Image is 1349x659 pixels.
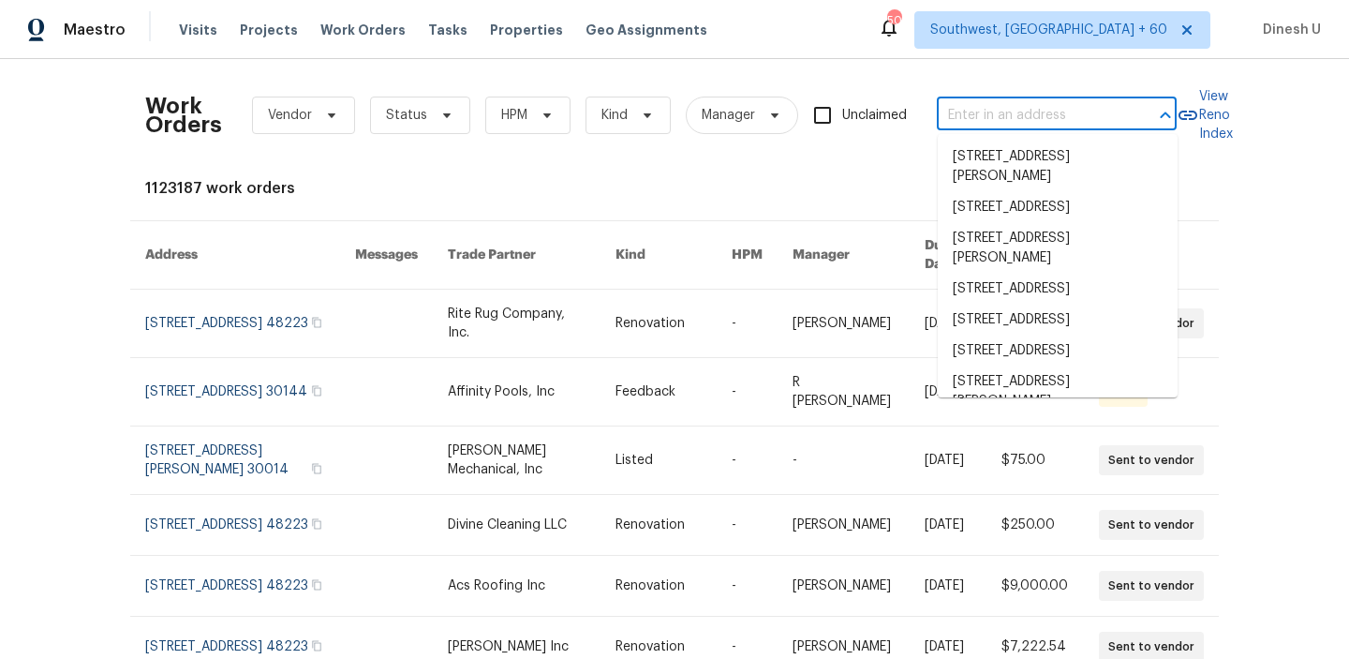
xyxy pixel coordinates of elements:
td: Divine Cleaning LLC [433,495,600,556]
td: R [PERSON_NAME] [778,358,911,427]
li: [STREET_ADDRESS] [938,274,1178,305]
span: Unclaimed [842,106,907,126]
span: Properties [490,21,563,39]
td: Affinity Pools, Inc [433,358,600,427]
span: Southwest, [GEOGRAPHIC_DATA] + 60 [930,21,1167,39]
button: Copy Address [308,577,325,593]
button: Copy Address [308,460,325,477]
button: Copy Address [308,637,325,654]
td: [PERSON_NAME] Mechanical, Inc [433,427,600,495]
span: Visits [179,21,217,39]
li: [STREET_ADDRESS][PERSON_NAME] [938,223,1178,274]
span: Status [386,106,427,125]
th: Messages [340,221,433,290]
button: Copy Address [308,382,325,399]
td: [PERSON_NAME] [778,495,911,556]
th: HPM [717,221,778,290]
td: Listed [600,427,717,495]
span: Manager [702,106,755,125]
span: HPM [501,106,527,125]
li: [STREET_ADDRESS] [938,305,1178,336]
li: [STREET_ADDRESS] [938,336,1178,367]
li: [STREET_ADDRESS] [938,192,1178,223]
input: Enter in an address [937,101,1124,130]
span: Projects [240,21,298,39]
button: Copy Address [308,516,325,532]
span: Work Orders [320,21,406,39]
th: Kind [600,221,717,290]
span: Vendor [268,106,312,125]
button: Copy Address [308,314,325,331]
td: Feedback [600,358,717,427]
td: - [778,427,911,495]
th: Trade Partner [433,221,600,290]
td: - [717,495,778,556]
th: Address [130,221,340,290]
li: [STREET_ADDRESS][PERSON_NAME] [938,367,1178,417]
td: Renovation [600,290,717,358]
td: - [717,556,778,617]
span: Kind [601,106,628,125]
span: Dinesh U [1255,21,1321,39]
td: Renovation [600,495,717,556]
div: 506 [887,11,900,30]
th: Due Date [910,221,986,290]
span: Tasks [428,23,467,37]
td: Acs Roofing Inc [433,556,600,617]
th: Manager [778,221,911,290]
td: - [717,427,778,495]
a: View Reno Index [1177,87,1233,143]
h2: Work Orders [145,97,222,134]
td: [PERSON_NAME] [778,290,911,358]
td: [PERSON_NAME] [778,556,911,617]
td: Renovation [600,556,717,617]
span: Geo Assignments [586,21,707,39]
td: Rite Rug Company, Inc. [433,290,600,358]
button: Close [1152,102,1179,128]
div: 1123187 work orders [145,179,1204,198]
li: [STREET_ADDRESS][PERSON_NAME] [938,142,1178,192]
span: Maestro [64,21,126,39]
td: - [717,290,778,358]
td: - [717,358,778,427]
